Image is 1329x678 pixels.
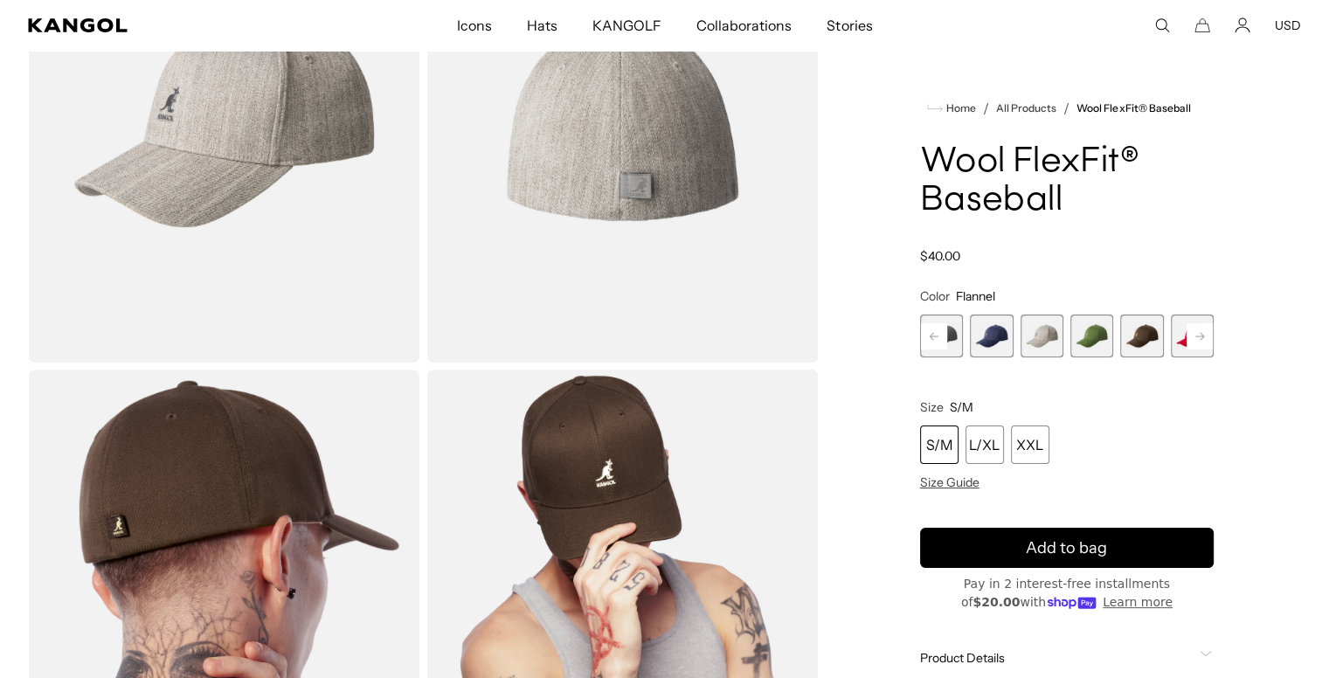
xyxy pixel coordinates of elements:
[970,315,1013,357] div: 10 of 17
[920,143,1214,220] h1: Wool FlexFit® Baseball
[1120,315,1163,357] div: 13 of 17
[1070,315,1113,357] label: Olive
[920,474,979,490] span: Size Guide
[996,102,1056,114] a: All Products
[920,315,963,357] div: 9 of 17
[966,425,1004,464] div: L/XL
[920,650,1193,666] span: Product Details
[920,399,944,415] span: Size
[927,100,976,116] a: Home
[976,98,989,119] li: /
[1021,315,1063,357] label: Flannel
[28,18,302,32] a: Kangol
[920,528,1214,568] button: Add to bag
[943,102,976,114] span: Home
[1194,17,1210,33] button: Cart
[1235,17,1250,33] a: Account
[920,248,960,264] span: $40.00
[1011,425,1049,464] div: XXL
[950,399,973,415] span: S/M
[920,315,963,357] label: Dark Flannel
[1070,315,1113,357] div: 12 of 17
[1056,98,1069,119] li: /
[956,288,995,304] span: Flannel
[920,425,959,464] div: S/M
[920,98,1214,119] nav: breadcrumbs
[1154,17,1170,33] summary: Search here
[1171,315,1214,357] label: Rojo
[1275,17,1301,33] button: USD
[1021,315,1063,357] div: 11 of 17
[1120,315,1163,357] label: Peat Brown
[1026,536,1107,560] span: Add to bag
[970,315,1013,357] label: Denim
[1076,102,1191,114] a: Wool FlexFit® Baseball
[1171,315,1214,357] div: 14 of 17
[920,288,950,304] span: Color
